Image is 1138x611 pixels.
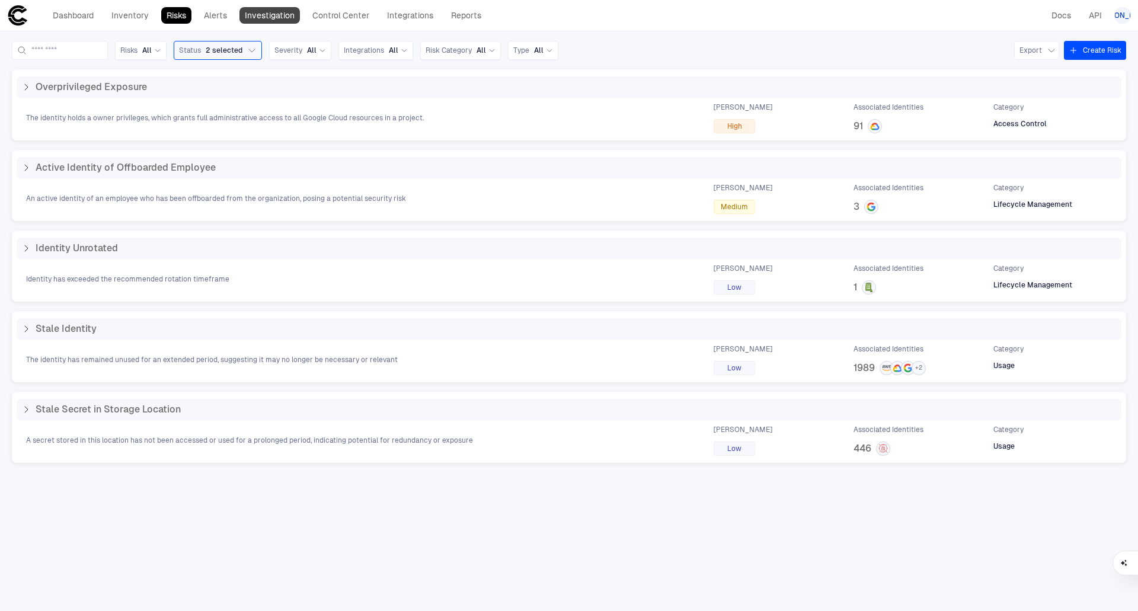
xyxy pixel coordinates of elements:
span: 446 [853,443,871,455]
span: Active Identity of Offboarded Employee [36,162,216,174]
button: Export [1014,41,1059,60]
span: Identity Unrotated [36,242,118,254]
span: Identity has exceeded the recommended rotation timeframe [26,274,229,284]
span: All [477,46,486,55]
span: Medium [721,202,748,212]
span: All [142,46,152,55]
span: The identity holds a owner privileges, which grants full administrative access to all Google Clou... [26,113,424,123]
span: Category [993,183,1024,193]
span: [PERSON_NAME] [714,425,772,434]
span: All [307,46,317,55]
span: Low [727,283,741,292]
span: All [389,46,398,55]
a: Dashboard [47,7,99,24]
span: Category [993,425,1024,434]
div: Active Identity of Offboarded EmployeeAn active identity of an employee who has been offboarded f... [12,150,1126,221]
span: Category [993,264,1024,273]
span: All [534,46,544,55]
a: Risks [161,7,191,24]
div: Stale IdentityThe identity has remained unused for an extended period, suggesting it may no longe... [12,311,1126,382]
span: Associated Identities [853,183,923,193]
a: API [1083,7,1107,24]
span: Associated Identities [853,264,923,273]
span: 91 [853,120,863,132]
div: Identity UnrotatedIdentity has exceeded the recommended rotation timeframe[PERSON_NAME]LowAssocia... [12,231,1126,302]
div: Stale Secret in Storage LocationA secret stored in this location has not been accessed or used fo... [12,392,1126,463]
span: High [727,121,742,131]
a: Investigation [239,7,300,24]
a: Inventory [106,7,154,24]
a: Integrations [382,7,439,24]
span: [PERSON_NAME] [714,264,772,273]
span: + 2 [915,364,922,372]
a: Control Center [307,7,375,24]
span: 1 [853,281,857,293]
span: 1989 [853,362,875,374]
span: Low [727,444,741,453]
span: Lifecycle Management [993,200,1072,209]
span: Associated Identities [853,103,923,112]
span: Usage [993,361,1015,370]
span: Integrations [344,46,384,55]
a: Reports [446,7,487,24]
span: Status [179,46,201,55]
span: 2 selected [206,46,242,55]
button: Create Risk [1064,41,1126,60]
span: [PERSON_NAME] [714,183,772,193]
span: Category [993,344,1024,354]
span: Access Control [993,119,1047,129]
span: Risks [120,46,138,55]
button: Status2 selected [174,41,262,60]
span: Category [993,103,1024,112]
button: [PERSON_NAME] [1114,7,1131,24]
span: A secret stored in this location has not been accessed or used for a prolonged period, indicating... [26,436,473,445]
span: Stale Secret in Storage Location [36,404,181,415]
span: Lifecycle Management [993,280,1072,290]
span: 3 [853,201,859,213]
a: Alerts [199,7,232,24]
span: Associated Identities [853,425,923,434]
span: Stale Identity [36,323,97,335]
span: Usage [993,442,1015,451]
span: Type [513,46,529,55]
span: [PERSON_NAME] [714,103,772,112]
span: Associated Identities [853,344,923,354]
span: An active identity of an employee who has been offboarded from the organization, posing a potenti... [26,194,406,203]
span: Low [727,363,741,373]
div: Overprivileged ExposureThe identity holds a owner privileges, which grants full administrative ac... [12,69,1126,140]
span: The identity has remained unused for an extended period, suggesting it may no longer be necessary... [26,355,398,364]
span: [PERSON_NAME] [714,344,772,354]
a: Docs [1046,7,1076,24]
span: Severity [274,46,302,55]
span: Overprivileged Exposure [36,81,147,93]
span: Risk Category [426,46,472,55]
